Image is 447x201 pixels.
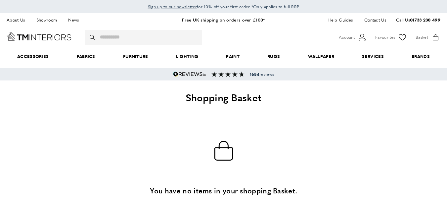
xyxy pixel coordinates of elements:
a: Help Guides [323,16,358,25]
span: Favourites [375,34,395,41]
img: Reviews.io 5 stars [173,72,206,77]
button: Search [90,30,96,45]
a: Services [348,46,398,67]
a: Lighting [162,46,212,67]
a: Paint [212,46,253,67]
span: Accessories [3,46,63,67]
img: Reviews section [211,72,245,77]
h3: You have no items in your shopping Basket. [91,185,356,196]
a: News [63,16,84,25]
a: About Us [7,16,30,25]
a: Furniture [109,46,162,67]
a: Free UK shipping on orders over £100* [182,17,265,23]
a: 01733 230 499 [410,17,440,23]
a: Contact Us [359,16,386,25]
a: Favourites [375,32,407,42]
a: Go to Home page [7,32,71,41]
strong: 1654 [250,71,259,77]
a: Fabrics [63,46,109,67]
span: Sign up to our newsletter [148,4,197,10]
a: Rugs [253,46,294,67]
p: Call Us [396,17,440,24]
button: Customer Account [339,32,367,42]
a: Brands [398,46,444,67]
span: Shopping Basket [186,90,262,104]
a: Wallpaper [294,46,348,67]
a: Showroom [31,16,62,25]
a: Sign up to our newsletter [148,3,197,10]
span: Account [339,34,355,41]
span: reviews [250,72,274,77]
span: for 10% off your first order *Only applies to full RRP [148,4,299,10]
